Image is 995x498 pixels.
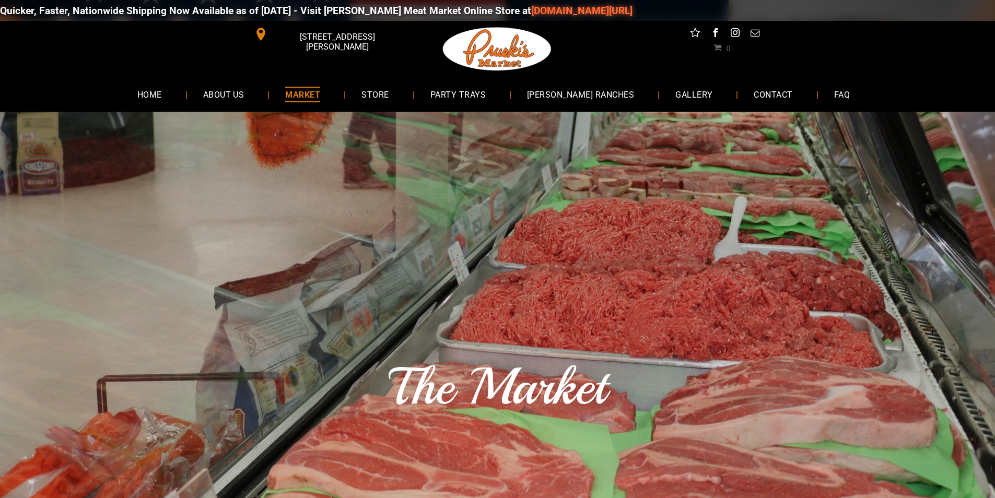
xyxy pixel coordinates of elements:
[346,80,404,108] a: STORE
[708,26,722,42] a: facebook
[122,80,178,108] a: HOME
[738,80,808,108] a: CONTACT
[389,354,606,419] span: The Market
[818,80,865,108] a: FAQ
[270,27,404,57] span: [STREET_ADDRESS][PERSON_NAME]
[188,80,260,108] a: ABOUT US
[247,26,407,42] a: [STREET_ADDRESS][PERSON_NAME]
[511,80,650,108] a: [PERSON_NAME] RANCHES
[728,26,742,42] a: instagram
[441,21,554,77] img: Pruski-s+Market+HQ+Logo2-1920w.png
[688,26,702,42] a: Social network
[270,80,336,108] a: MARKET
[660,80,728,108] a: GALLERY
[748,26,762,42] a: email
[415,80,501,108] a: PARTY TRAYS
[726,43,730,52] span: 0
